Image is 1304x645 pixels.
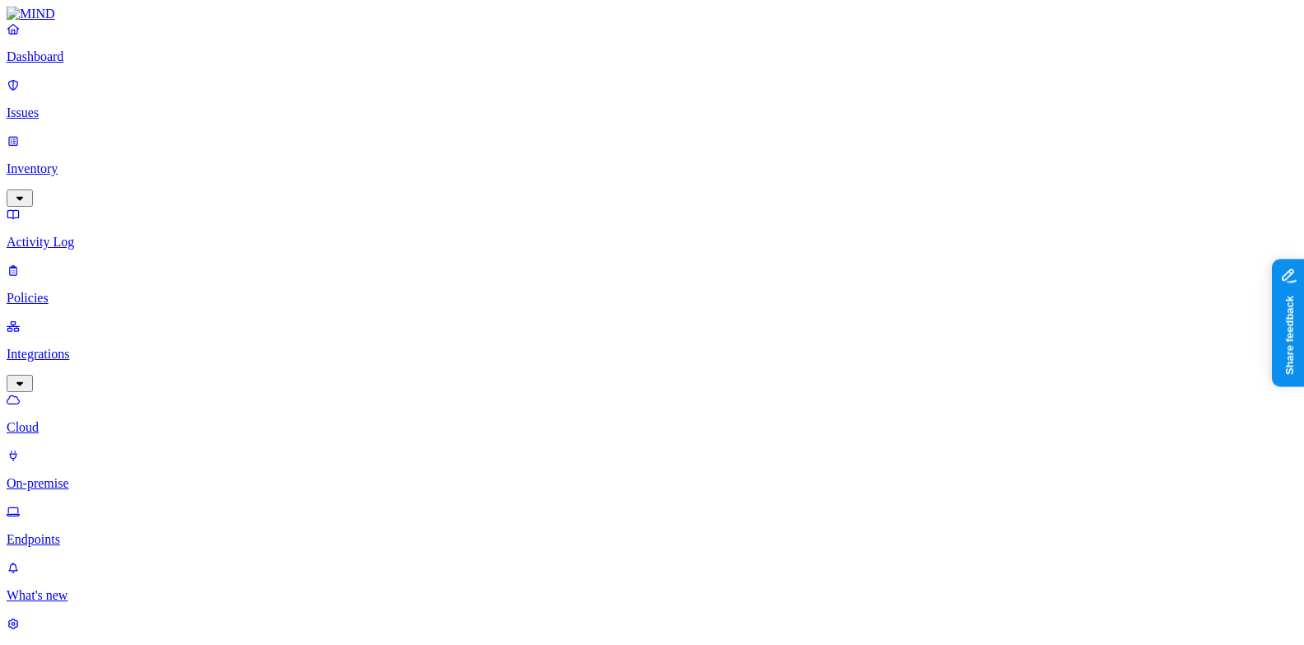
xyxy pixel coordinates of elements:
p: Inventory [7,161,1297,176]
p: What's new [7,588,1297,603]
p: Dashboard [7,49,1297,64]
a: Integrations [7,319,1297,390]
p: Activity Log [7,235,1297,250]
a: Activity Log [7,207,1297,250]
p: Issues [7,105,1297,120]
a: On-premise [7,448,1297,491]
p: Endpoints [7,532,1297,547]
img: MIND [7,7,55,21]
a: Endpoints [7,504,1297,547]
p: Cloud [7,420,1297,435]
a: Issues [7,77,1297,120]
a: MIND [7,7,1297,21]
a: Policies [7,263,1297,306]
a: Inventory [7,133,1297,204]
p: Policies [7,291,1297,306]
p: Integrations [7,347,1297,362]
a: Dashboard [7,21,1297,64]
a: What's new [7,560,1297,603]
a: Cloud [7,392,1297,435]
p: On-premise [7,476,1297,491]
